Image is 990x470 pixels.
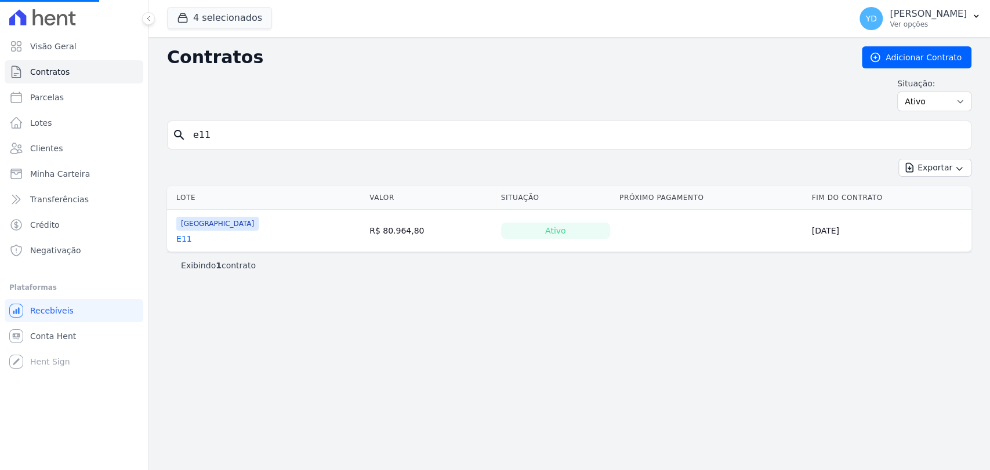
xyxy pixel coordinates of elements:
[5,325,143,348] a: Conta Hent
[807,210,971,252] td: [DATE]
[30,305,74,316] span: Recebíveis
[5,35,143,58] a: Visão Geral
[865,14,876,23] span: YD
[5,188,143,211] a: Transferências
[5,60,143,83] a: Contratos
[890,8,967,20] p: [PERSON_NAME]
[898,159,971,177] button: Exportar
[5,299,143,322] a: Recebíveis
[216,261,222,270] b: 1
[890,20,967,29] p: Ver opções
[807,186,971,210] th: Fim do Contrato
[30,117,52,129] span: Lotes
[167,186,365,210] th: Lote
[172,128,186,142] i: search
[365,186,496,210] th: Valor
[5,137,143,160] a: Clientes
[5,162,143,185] a: Minha Carteira
[30,194,89,205] span: Transferências
[30,66,70,78] span: Contratos
[5,86,143,109] a: Parcelas
[30,219,60,231] span: Crédito
[897,78,971,89] label: Situação:
[5,111,143,134] a: Lotes
[30,168,90,180] span: Minha Carteira
[30,143,63,154] span: Clientes
[186,123,966,147] input: Buscar por nome do lote
[496,186,615,210] th: Situação
[167,7,272,29] button: 4 selecionados
[5,239,143,262] a: Negativação
[30,41,77,52] span: Visão Geral
[167,47,843,68] h2: Contratos
[862,46,971,68] a: Adicionar Contrato
[5,213,143,236] a: Crédito
[615,186,807,210] th: Próximo Pagamento
[30,92,64,103] span: Parcelas
[9,280,139,294] div: Plataformas
[30,330,76,342] span: Conta Hent
[176,233,192,245] a: E11
[30,245,81,256] span: Negativação
[365,210,496,252] td: R$ 80.964,80
[501,223,610,239] div: Ativo
[850,2,990,35] button: YD [PERSON_NAME] Ver opções
[176,217,259,231] span: [GEOGRAPHIC_DATA]
[181,260,256,271] p: Exibindo contrato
